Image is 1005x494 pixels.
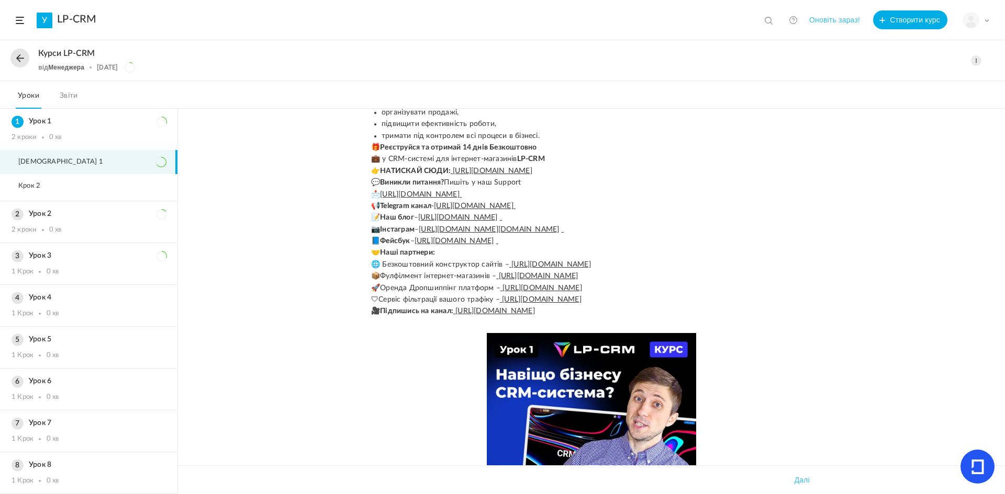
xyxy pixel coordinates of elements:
[380,179,444,186] strong: Виникли питання?
[12,352,33,359] font: 1 Крок
[380,284,500,292] span: Оренда Дропшиппінг платформ –
[12,226,36,233] font: 2 кроки
[414,214,418,221] font: –
[415,237,494,245] a: [URL][DOMAIN_NAME]
[809,16,860,24] font: Оновіть зараз!
[371,237,380,245] font: 📘
[12,477,33,484] font: 1 Крок
[38,49,95,58] font: Курси LP-CRM
[517,155,545,163] strong: LP-CRM
[49,226,62,233] font: 0 хв
[371,249,380,256] span: 🤝
[29,461,51,468] font: Урок 8
[380,226,415,233] font: Інстаграм
[371,191,380,198] font: 📩
[434,202,513,210] a: [URL][DOMAIN_NAME]
[18,158,103,165] font: [DEMOGRAPHIC_DATA] 1
[502,284,582,292] a: [URL][DOMAIN_NAME]
[371,167,380,175] span: 👉
[419,226,559,233] a: [URL][DOMAIN_NAME][DOMAIN_NAME]
[809,10,860,29] button: Оновіть зараз!
[511,261,591,268] a: [URL][DOMAIN_NAME]
[47,435,59,442] font: 0 хв
[12,310,33,317] font: 1 Крок
[380,202,431,210] font: Telegram канал
[453,167,532,175] a: [URL][DOMAIN_NAME]
[499,272,578,280] a: [URL][DOMAIN_NAME]
[97,63,118,71] font: [DATE]
[410,237,415,245] font: –
[380,237,410,245] font: Фейсбук
[29,377,51,385] font: Урок 6
[47,352,59,359] font: 0 хв
[38,63,48,71] font: від
[380,144,537,151] strong: Реєструйся та отримай 14 днів Безкоштовно
[29,336,51,343] font: Урок 5
[29,252,51,259] font: Урок 3
[418,214,498,221] a: [URL][DOMAIN_NAME]
[12,134,36,141] font: 2 кроки
[42,16,47,25] font: У
[371,226,380,233] font: 📷
[48,63,84,71] font: Менеджера
[57,14,96,25] font: LP-CRM
[890,16,940,24] font: Створити курс
[12,394,33,400] font: 1 Крок
[792,474,812,486] button: Далі
[29,419,51,427] font: Урок 7
[371,333,812,490] img: 500-375-min.jpg
[382,118,812,130] li: підвищити ефективність роботи,
[29,210,51,217] font: Урок 2
[47,310,59,317] font: 0 хв
[964,13,978,28] img: user-image.png
[12,435,33,442] font: 1 Крок
[455,307,535,315] a: [URL][DOMAIN_NAME]
[382,130,812,142] li: тримати під контролем всі процеси в бізнесі.
[371,284,380,292] span: 🚀
[382,107,812,118] li: організувати продажі,
[371,214,380,221] font: 📝
[18,182,40,189] font: Крок 2
[18,92,39,99] font: Уроки
[380,307,453,315] strong: Підпишись на канал:
[49,134,62,141] font: 0 хв
[371,261,509,268] span: 🌐 Безкоштовний конструктор сайтів –
[371,272,380,280] span: 📦
[29,294,51,301] font: Урок 4
[60,92,78,99] font: Звіти
[371,296,378,303] span: 🛡
[371,179,380,186] span: 💬
[431,202,434,210] font: -
[371,307,380,315] span: 🎥
[47,477,59,484] font: 0 хв
[29,118,51,125] font: Урок 1
[380,191,460,198] a: [URL][DOMAIN_NAME]
[371,155,517,163] span: 💼 у CRM-системі для інтернет-магазинів
[415,226,419,233] font: –
[371,202,380,210] font: 📢
[371,144,380,151] span: 🎁
[795,476,810,484] font: Далі
[380,214,414,221] font: Наш блог
[380,167,451,175] strong: НАТИСКАЙ СЮДИ:
[444,179,521,186] span: Пишіть у наш Support
[502,296,582,303] a: [URL][DOMAIN_NAME]
[47,394,59,400] font: 0 хв
[873,10,947,29] button: Створити курс
[380,272,496,280] span: Фулфілмент інтернет-магазинів –
[380,249,435,256] strong: Наші партнери:
[12,268,33,275] font: 1 Крок
[378,296,500,303] span: Сервіс фільтрації вашого трафіку –
[47,268,59,275] font: 0 хв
